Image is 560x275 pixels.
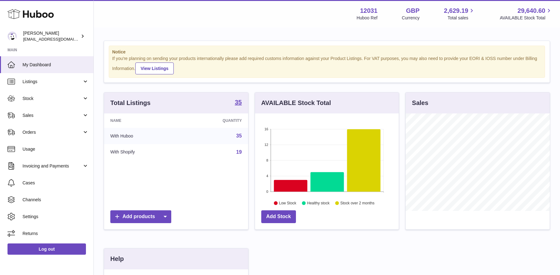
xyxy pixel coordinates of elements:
span: Usage [22,146,89,152]
a: 2,629.19 Total sales [444,7,476,21]
span: AVAILABLE Stock Total [500,15,552,21]
strong: 12031 [360,7,377,15]
div: Currency [402,15,420,21]
span: 29,640.60 [517,7,545,15]
text: 12 [264,143,268,147]
div: [PERSON_NAME] [23,30,79,42]
span: Invoicing and Payments [22,163,82,169]
a: 35 [236,133,242,138]
span: Channels [22,197,89,203]
th: Quantity [182,113,248,128]
text: 8 [266,158,268,162]
span: [EMAIL_ADDRESS][DOMAIN_NAME] [23,37,92,42]
span: My Dashboard [22,62,89,68]
a: Add Stock [261,210,296,223]
td: With Huboo [104,128,182,144]
a: 29,640.60 AVAILABLE Stock Total [500,7,552,21]
strong: Notice [112,49,542,55]
text: Low Stock [279,201,297,205]
text: 16 [264,127,268,131]
a: 19 [236,149,242,155]
text: 0 [266,190,268,193]
div: Huboo Ref [357,15,377,21]
strong: 35 [235,99,242,105]
h3: Total Listings [110,99,151,107]
span: Sales [22,112,82,118]
a: Add products [110,210,171,223]
span: Listings [22,79,82,85]
text: Healthy stock [307,201,330,205]
span: Total sales [447,15,475,21]
h3: Help [110,255,124,263]
span: Returns [22,231,89,237]
span: 2,629.19 [444,7,468,15]
strong: GBP [406,7,419,15]
span: Cases [22,180,89,186]
span: Settings [22,214,89,220]
h3: Sales [412,99,428,107]
div: If you're planning on sending your products internationally please add required customs informati... [112,56,542,74]
text: Stock over 2 months [340,201,374,205]
td: With Shopify [104,144,182,160]
a: Log out [7,243,86,255]
text: 4 [266,174,268,178]
img: admin@makewellforyou.com [7,32,17,41]
span: Stock [22,96,82,102]
span: Orders [22,129,82,135]
th: Name [104,113,182,128]
a: View Listings [135,62,174,74]
a: 35 [235,99,242,107]
h3: AVAILABLE Stock Total [261,99,331,107]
